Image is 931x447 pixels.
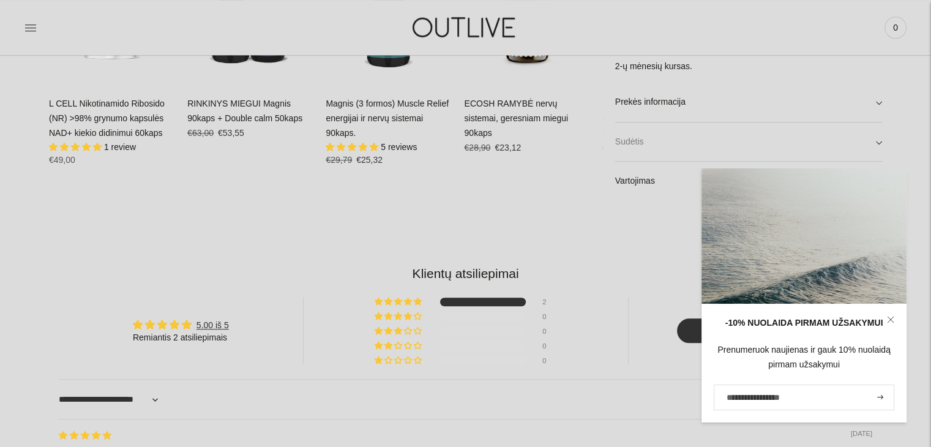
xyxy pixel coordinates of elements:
[326,99,449,138] a: Magnis (3 formos) Muscle Relief energijai ir nervų sistemai 90kaps.
[542,298,557,306] div: 2
[59,430,111,440] span: 5 star review
[49,155,75,165] span: €49,00
[59,265,872,282] h2: Klientų atsiliepimai
[133,318,229,332] div: Average rating is 5.00 stars
[389,6,542,48] img: OUTLIVE
[851,429,872,439] span: [DATE]
[464,143,490,152] s: €28,90
[49,142,104,152] span: 5.00 stars
[326,155,352,165] s: €29,79
[356,155,383,165] span: €25,32
[326,142,381,152] span: 5.00 stars
[187,99,302,123] a: RINKINYS MIEGUI Magnis 90kaps + Double calm 50kaps
[615,82,882,121] a: Prekės informacija
[464,99,568,138] a: ECOSH RAMYBĖ nervų sistemai, geresniam miegui 90kaps
[495,143,521,152] span: €23,12
[218,128,244,138] span: €53,55
[59,385,162,414] select: Sort dropdown
[887,19,904,36] span: 0
[615,122,882,161] a: Sudėtis
[615,162,882,201] a: Vartojimas
[196,320,229,330] a: 5.00 iš 5
[381,142,417,152] span: 5 reviews
[714,316,894,331] div: -10% NUOLAIDA PIRMAM UŽSAKYMUI
[133,332,229,344] div: Remiantis 2 atsiliepimais
[714,343,894,372] div: Prenumeruok naujienas ir gauk 10% nuolaidą pirmam užsakymui
[677,318,824,343] a: Parašyti atsiliepimą
[884,14,907,41] a: 0
[104,142,136,152] span: 1 review
[49,99,165,138] a: L CELL Nikotinamido Ribosido (NR) >98% grynumo kapsulės NAD+ kiekio didinimui 60kaps
[187,128,214,138] s: €63,00
[375,298,424,306] div: 100% (2) reviews with 5 star rating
